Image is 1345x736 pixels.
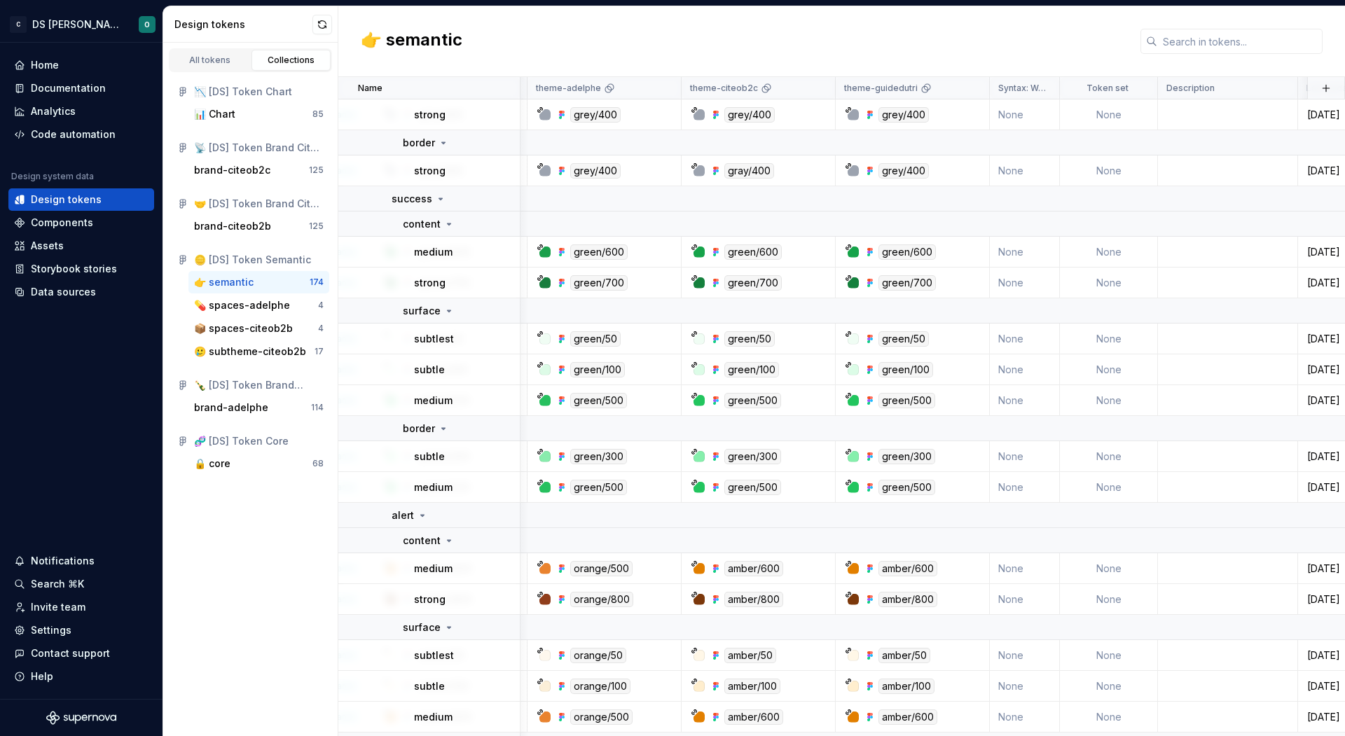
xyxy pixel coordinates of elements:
div: Collections [256,55,326,66]
div: green/500 [878,480,935,495]
div: Design tokens [31,193,102,207]
div: 🥲 subtheme-citeob2b [194,345,306,359]
a: Documentation [8,77,154,99]
div: green/600 [570,244,628,260]
div: green/500 [570,393,627,408]
p: Name [358,83,382,94]
p: medium [414,394,453,408]
div: grey/400 [570,107,621,123]
div: grey/400 [878,107,929,123]
div: brand-citeob2b [194,219,271,233]
td: None [990,268,1060,298]
td: None [990,155,1060,186]
td: None [990,584,1060,615]
div: green/500 [724,393,781,408]
div: amber/600 [878,709,937,725]
div: green/300 [724,449,781,464]
button: brand-citeob2b125 [188,215,329,237]
input: Search in tokens... [1157,29,1323,54]
div: green/300 [878,449,935,464]
p: medium [414,245,453,259]
p: medium [414,562,453,576]
div: All tokens [175,55,245,66]
p: theme-adelphe [536,83,601,94]
div: Storybook stories [31,262,117,276]
div: Components [31,216,93,230]
div: 🍾 [DS] Token Brand Adelphe [194,378,324,392]
a: 🔒 core68 [188,452,329,475]
button: 💊 spaces-adelphe4 [188,294,329,317]
p: content [403,217,441,231]
div: green/50 [724,331,775,347]
a: Assets [8,235,154,257]
p: theme-citeob2c [690,83,758,94]
div: Invite team [31,600,85,614]
a: Analytics [8,100,154,123]
td: None [1060,640,1158,671]
a: brand-citeob2c125 [188,159,329,181]
div: amber/100 [724,679,780,694]
div: grey/400 [724,107,775,123]
div: green/100 [724,362,779,377]
div: grey/400 [570,163,621,179]
td: None [990,385,1060,416]
div: green/100 [570,362,625,377]
p: theme-guidedutri [844,83,918,94]
p: medium [414,480,453,494]
button: Search ⌘K [8,573,154,595]
div: O [144,19,150,30]
td: None [990,354,1060,385]
button: 🥲 subtheme-citeob2b17 [188,340,329,363]
button: CDS [PERSON_NAME]O [3,9,160,39]
div: Design system data [11,171,94,182]
div: green/600 [878,244,936,260]
div: brand-adelphe [194,401,268,415]
h2: 👉 semantic [361,29,462,54]
button: 👉 semantic174 [188,271,329,293]
div: Search ⌘K [31,577,84,591]
p: surface [403,620,441,634]
svg: Supernova Logo [46,711,116,725]
div: DS [PERSON_NAME] [32,18,122,32]
div: amber/800 [878,592,937,607]
p: border [403,136,435,150]
td: None [1060,671,1158,702]
div: orange/500 [570,561,633,576]
button: Contact support [8,642,154,665]
div: green/50 [878,331,929,347]
p: strong [414,164,446,178]
div: Analytics [31,104,76,118]
div: 85 [312,109,324,120]
div: orange/500 [570,709,633,725]
div: 🔒 core [194,457,230,471]
div: amber/600 [724,561,783,576]
a: Components [8,211,154,234]
p: subtle [414,363,445,377]
div: Settings [31,623,71,637]
td: None [990,640,1060,671]
button: brand-adelphe114 [188,396,329,419]
button: Help [8,665,154,688]
td: None [990,472,1060,503]
div: 🧬 [DS] Token Core [194,434,324,448]
p: strong [414,592,446,606]
a: Home [8,54,154,76]
a: Data sources [8,281,154,303]
button: 📊 Chart85 [188,103,329,125]
td: None [1060,441,1158,472]
a: Invite team [8,596,154,618]
div: 17 [315,346,324,357]
td: None [990,671,1060,702]
td: None [990,702,1060,732]
div: amber/50 [878,648,930,663]
div: 💊 spaces-adelphe [194,298,290,312]
td: None [1060,472,1158,503]
a: Code automation [8,123,154,146]
div: amber/600 [724,709,783,725]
